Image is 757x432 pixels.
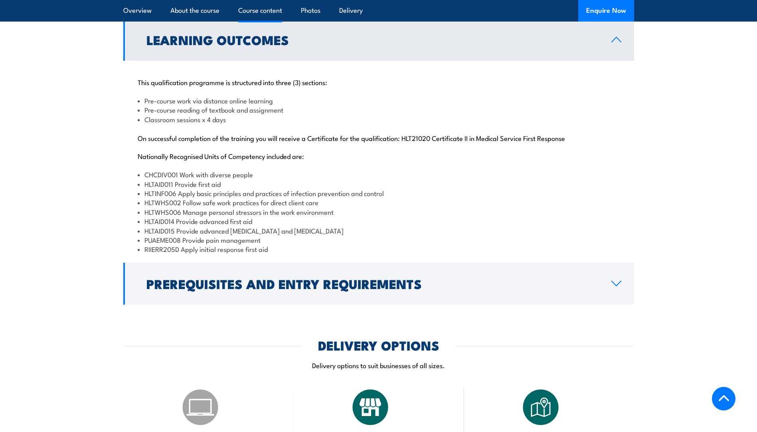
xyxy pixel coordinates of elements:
[146,278,599,289] h2: Prerequisites and Entry Requirements
[138,179,620,188] li: HLTAID011 Provide first aid
[138,152,620,160] p: Nationally Recognised Units of Competency included are:
[138,188,620,198] li: HLTINF006 Apply basic principles and practices of infection prevention and control
[138,134,620,142] p: On successful completion of the training you will receive a Certificate for the qualification: HL...
[123,361,634,370] p: Delivery options to suit businesses of all sizes.
[138,235,620,244] li: PUAEME008 Provide pain management
[138,198,620,207] li: HLTWHS002 Follow safe work practices for direct client care
[123,19,634,61] a: Learning Outcomes
[138,244,620,254] li: RIIERR205D Apply initial response first aid
[138,96,620,105] li: Pre-course work via distance online learning
[138,226,620,235] li: HLTAID015 Provide advanced [MEDICAL_DATA] and [MEDICAL_DATA]
[138,115,620,124] li: Classroom sessions x 4 days
[318,339,439,351] h2: DELIVERY OPTIONS
[138,78,620,86] p: This qualification programme is structured into three (3) sections:
[138,105,620,114] li: Pre-course reading of textbook and assignment
[138,170,620,179] li: CHCDIV001 Work with diverse people
[138,207,620,216] li: HLTWHS006 Manage personal stressors in the work environment
[123,263,634,305] a: Prerequisites and Entry Requirements
[138,216,620,226] li: HLTAID014 Provide advanced first aid
[146,34,599,45] h2: Learning Outcomes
